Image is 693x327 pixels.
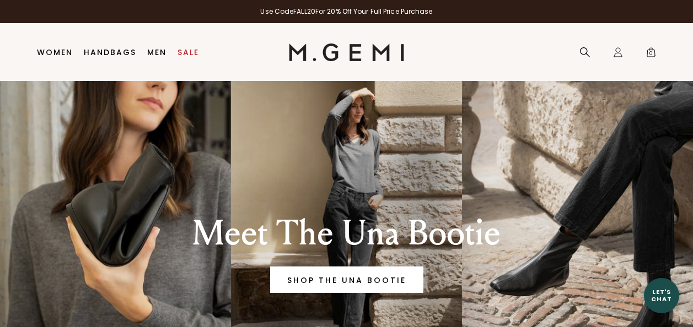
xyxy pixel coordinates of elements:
[142,214,551,253] div: Meet The Una Bootie
[178,48,199,57] a: Sale
[84,48,136,57] a: Handbags
[644,288,679,302] div: Let's Chat
[646,49,657,60] span: 0
[270,266,423,293] a: Banner primary button
[289,43,404,61] img: M.Gemi
[293,7,315,16] strong: FALL20
[147,48,166,57] a: Men
[37,48,73,57] a: Women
